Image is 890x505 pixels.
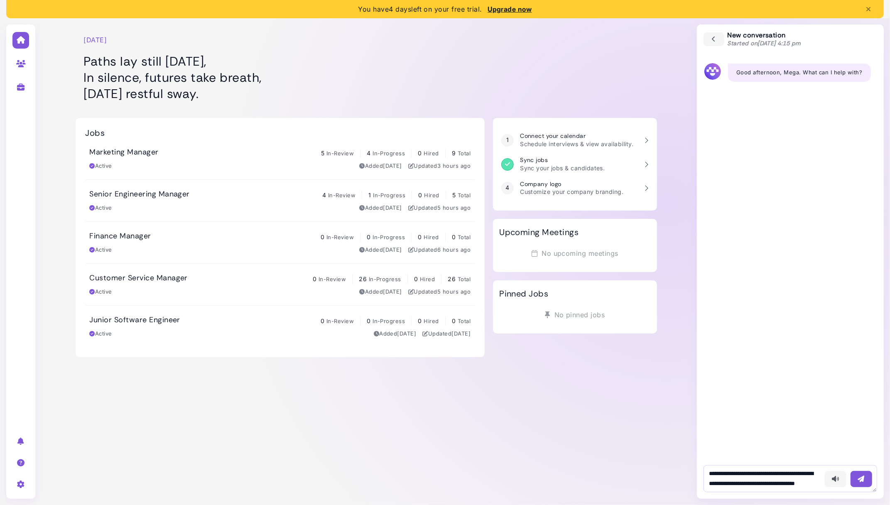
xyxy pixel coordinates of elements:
[424,192,439,199] span: Hired
[321,317,324,324] span: 0
[383,246,402,253] time: Aug 28, 2025
[458,318,471,324] span: Total
[86,180,475,221] a: Senior Engineering Manager 4 In-Review 1 In-Progress 0 Hired 5 Total Active Added[DATE] Updated5 ...
[437,162,471,169] time: Aug 31, 2025
[452,150,456,157] span: 9
[408,246,471,254] div: Updated
[458,150,471,157] span: Total
[373,150,405,157] span: In-Progress
[359,275,367,282] span: 26
[408,162,471,170] div: Updated
[86,306,475,347] a: Junior Software Engineer 0 In-Review 0 In-Progress 0 Hired 0 Total Active Added[DATE] Updated[DATE]
[383,288,402,295] time: Aug 28, 2025
[728,39,802,47] span: Started on
[418,317,422,324] span: 0
[321,150,324,157] span: 5
[90,246,112,254] div: Active
[90,330,112,338] div: Active
[501,134,514,147] div: 1
[728,31,802,47] div: New conversation
[414,275,418,282] span: 0
[418,233,422,240] span: 0
[373,318,405,324] span: In-Progress
[728,64,871,82] div: Good afternoon, Mega. What can I help with?
[458,234,471,240] span: Total
[359,246,402,254] div: Added
[520,140,633,148] p: Schedule interviews & view availability.
[452,233,456,240] span: 0
[424,150,439,157] span: Hired
[497,177,652,201] a: 4 Company logo Customize your company branding.
[458,192,471,199] span: Total
[86,138,475,179] a: Marketing Manager 5 In-Review 4 In-Progress 0 Hired 9 Total Active Added[DATE] Updated3 hours ago
[520,132,633,140] h3: Connect your calendar
[369,276,401,282] span: In-Progress
[359,162,402,170] div: Added
[359,288,402,296] div: Added
[499,227,579,237] h2: Upcoming Meetings
[326,318,354,324] span: In-Review
[374,330,417,338] div: Added
[367,317,370,324] span: 0
[422,330,471,338] div: Updated
[452,317,456,324] span: 0
[319,276,346,282] span: In-Review
[437,246,471,253] time: Aug 31, 2025
[499,307,650,323] div: No pinned jobs
[322,191,326,199] span: 4
[520,157,605,164] h3: Sync jobs
[358,4,532,14] p: You have 4 days left on your free trial.
[499,245,650,261] div: No upcoming meetings
[84,35,107,45] time: [DATE]
[373,192,405,199] span: In-Progress
[497,128,652,152] a: 1 Connect your calendar Schedule interviews & view availability.
[383,162,402,169] time: Aug 28, 2025
[86,128,105,138] h2: Jobs
[497,152,652,177] a: Sync jobs Sync your jobs & candidates.
[520,187,623,196] p: Customize your company branding.
[758,39,801,47] time: [DATE] 4:15 pm
[424,234,439,240] span: Hired
[418,150,422,157] span: 0
[408,204,471,212] div: Updated
[90,204,112,212] div: Active
[313,275,316,282] span: 0
[488,5,532,13] strong: Upgrade now
[328,192,356,199] span: In-Review
[448,275,456,282] span: 26
[326,150,354,157] span: In-Review
[424,318,439,324] span: Hired
[499,289,548,299] h2: Pinned Jobs
[420,276,435,282] span: Hired
[520,164,605,172] p: Sync your jobs & candidates.
[520,181,623,188] h3: Company logo
[359,204,402,212] div: Added
[90,274,188,283] h3: Customer Service Manager
[501,182,514,194] div: 4
[437,204,471,211] time: Aug 31, 2025
[86,264,475,305] a: Customer Service Manager 0 In-Review 26 In-Progress 0 Hired 26 Total Active Added[DATE] Updated5 ...
[326,234,354,240] span: In-Review
[321,233,324,240] span: 0
[451,330,471,337] time: Aug 28, 2025
[418,191,422,199] span: 0
[458,276,471,282] span: Total
[86,222,475,263] a: Finance Manager 0 In-Review 0 In-Progress 0 Hired 0 Total Active Added[DATE] Updated6 hours ago
[90,190,190,199] h3: Senior Engineering Manager
[90,148,159,157] h3: Marketing Manager
[367,150,370,157] span: 4
[84,53,477,102] h1: Paths lay still [DATE], In silence, futures take breath, [DATE] restful sway.
[484,5,532,13] a: Upgrade now
[90,288,112,296] div: Active
[90,316,181,325] h3: Junior Software Engineer
[90,162,112,170] div: Active
[397,330,417,337] time: Aug 28, 2025
[383,204,402,211] time: Aug 28, 2025
[367,233,370,240] span: 0
[90,232,151,241] h3: Finance Manager
[408,288,471,296] div: Updated
[437,288,471,295] time: Aug 31, 2025
[368,191,371,199] span: 1
[452,191,456,199] span: 5
[373,234,405,240] span: In-Progress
